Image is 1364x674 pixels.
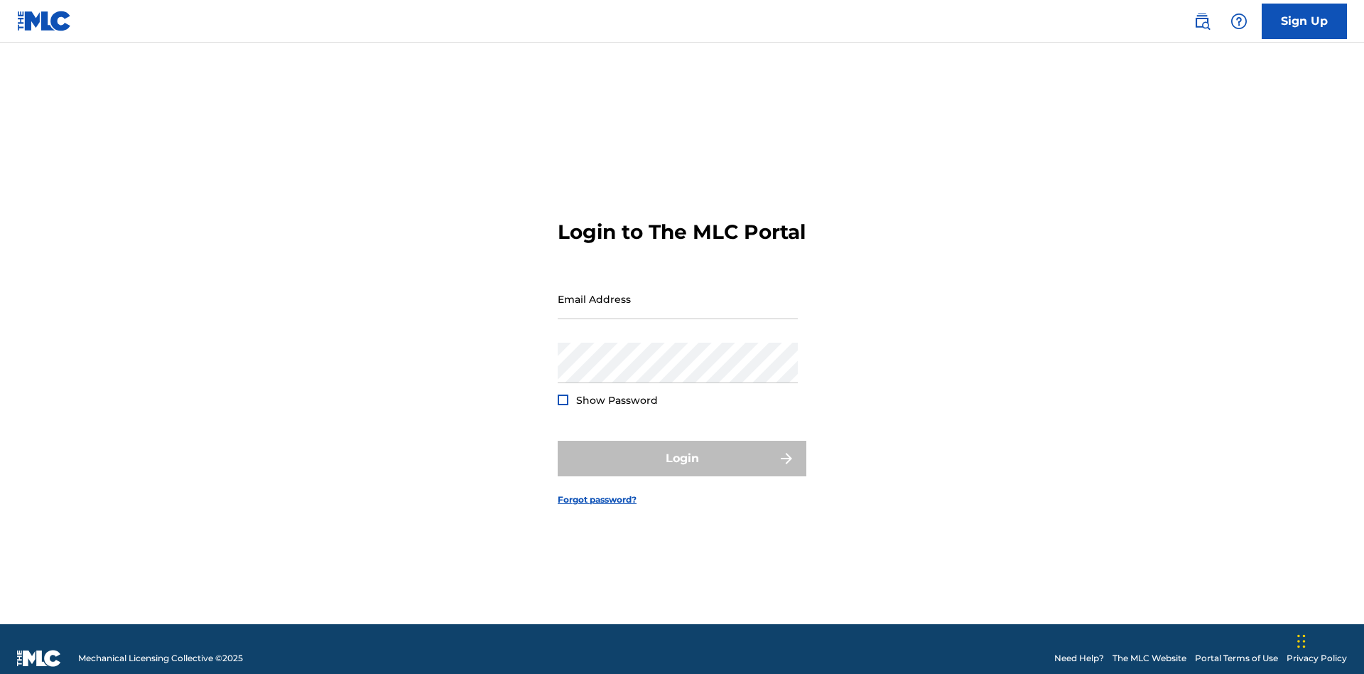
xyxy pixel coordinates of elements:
[78,652,243,665] span: Mechanical Licensing Collective © 2025
[1195,652,1278,665] a: Portal Terms of Use
[1225,7,1253,36] div: Help
[1188,7,1216,36] a: Public Search
[1262,4,1347,39] a: Sign Up
[558,220,806,245] h3: Login to The MLC Portal
[1297,620,1306,663] div: Drag
[1054,652,1104,665] a: Need Help?
[1230,13,1247,30] img: help
[1193,13,1211,30] img: search
[576,394,658,407] span: Show Password
[1287,652,1347,665] a: Privacy Policy
[1113,652,1186,665] a: The MLC Website
[558,493,637,506] a: Forgot password?
[1293,606,1364,674] iframe: Chat Widget
[17,650,61,667] img: logo
[17,11,72,31] img: MLC Logo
